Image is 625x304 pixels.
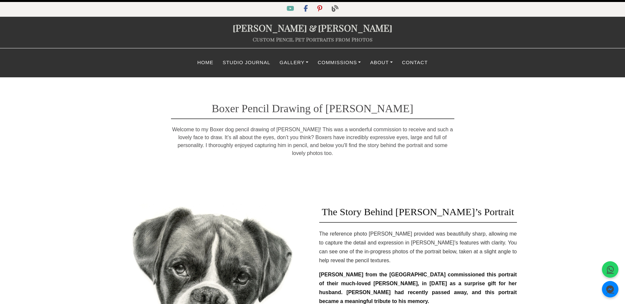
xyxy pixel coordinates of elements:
[328,6,342,12] a: Blog
[365,56,397,69] a: About
[602,281,618,297] a: Messenger
[253,36,373,43] a: Custom Pencil Pet Portraits from Photos
[397,56,432,69] a: Contact
[319,229,517,265] p: The reference photo [PERSON_NAME] provided was beautifully sharp, allowing me to capture the deta...
[171,92,454,119] h1: Boxer Pencil Drawing of [PERSON_NAME]
[233,21,392,34] a: [PERSON_NAME]&[PERSON_NAME]
[193,56,218,69] a: Home
[313,56,365,69] a: Commissions
[171,126,454,157] p: Welcome to my Boxer dog pencil drawing of [PERSON_NAME]! This was a wonderful commission to recei...
[307,21,318,34] span: &
[313,6,327,12] a: Pinterest
[602,261,618,278] a: WhatsApp
[319,199,517,223] h2: The Story Behind [PERSON_NAME]’s Portrait
[300,6,313,12] a: Facebook
[275,56,313,69] a: Gallery
[283,6,299,12] a: YouTube
[218,56,275,69] a: Studio Journal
